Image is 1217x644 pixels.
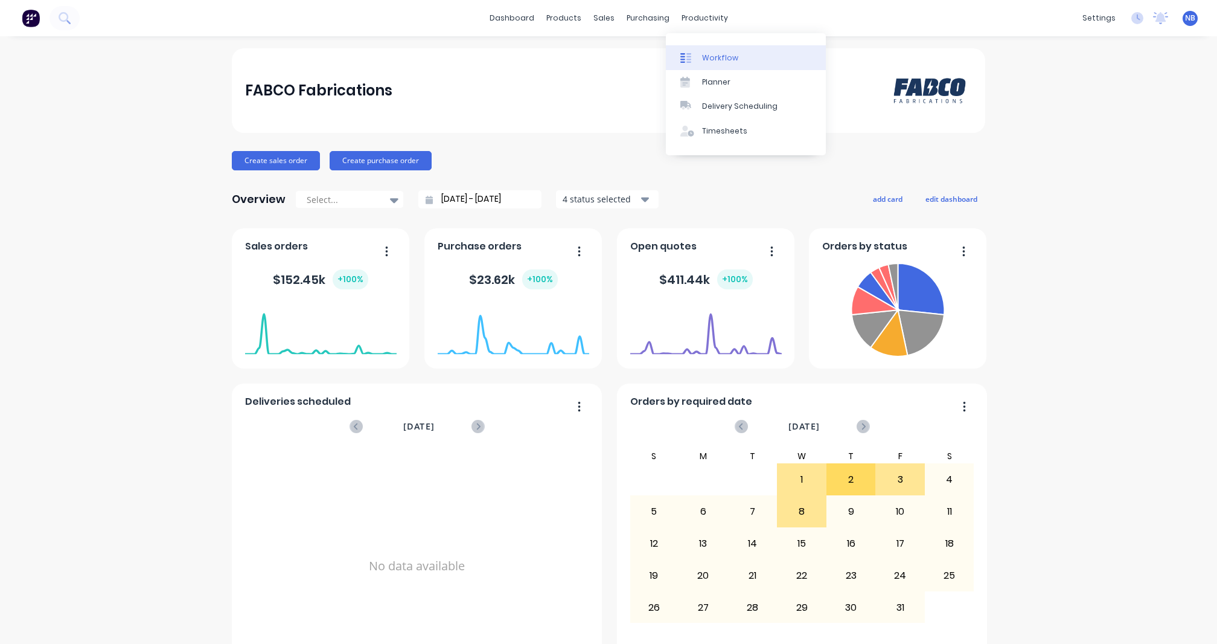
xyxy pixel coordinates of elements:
div: 16 [827,529,875,559]
div: $ 23.62k [469,269,558,289]
div: 2 [827,465,875,495]
div: Workflow [702,53,738,63]
div: 4 [925,465,974,495]
div: 30 [827,593,875,623]
div: Delivery Scheduling [702,101,778,112]
div: 27 [679,593,727,623]
div: settings [1076,9,1122,27]
div: 12 [630,529,679,559]
div: 19 [630,561,679,591]
div: 5 [630,497,679,527]
div: + 100 % [333,269,368,289]
button: 4 status selected [556,190,659,208]
div: 6 [679,497,727,527]
div: 15 [778,529,826,559]
a: Delivery Scheduling [666,94,826,118]
a: Planner [666,70,826,94]
span: [DATE] [788,420,820,433]
div: 11 [925,497,974,527]
div: sales [587,9,621,27]
div: productivity [676,9,734,27]
div: $ 411.44k [659,269,753,289]
div: 26 [630,593,679,623]
div: Timesheets [702,126,747,137]
div: T [728,449,778,463]
div: Overview [232,187,286,211]
div: 9 [827,497,875,527]
a: Timesheets [666,119,826,143]
div: 3 [876,465,924,495]
div: M [679,449,728,463]
div: 14 [729,529,777,559]
span: Deliveries scheduled [245,394,351,409]
a: dashboard [484,9,540,27]
div: F [875,449,925,463]
span: Purchase orders [438,239,522,254]
div: W [777,449,826,463]
div: 8 [778,497,826,527]
div: 20 [679,561,727,591]
div: 13 [679,529,727,559]
div: S [630,449,679,463]
span: Sales orders [245,239,308,254]
div: T [826,449,876,463]
img: FABCO Fabrications [887,65,972,116]
div: products [540,9,587,27]
div: 22 [778,561,826,591]
div: purchasing [621,9,676,27]
a: Workflow [666,45,826,69]
div: 17 [876,529,924,559]
div: 7 [729,497,777,527]
img: Factory [22,9,40,27]
span: NB [1185,13,1195,24]
span: Open quotes [630,239,697,254]
button: edit dashboard [918,191,985,207]
div: Planner [702,77,730,88]
button: Create purchase order [330,151,432,170]
div: 29 [778,593,826,623]
div: S [925,449,974,463]
div: 18 [925,529,974,559]
div: $ 152.45k [273,269,368,289]
button: Create sales order [232,151,320,170]
div: 31 [876,593,924,623]
div: 23 [827,561,875,591]
div: 28 [729,593,777,623]
div: 10 [876,497,924,527]
div: 1 [778,465,826,495]
div: 4 status selected [563,193,639,205]
div: + 100 % [717,269,753,289]
div: FABCO Fabrications [245,79,392,103]
button: add card [865,191,910,207]
div: 25 [925,561,974,591]
span: [DATE] [403,420,435,433]
div: + 100 % [522,269,558,289]
div: 24 [876,561,924,591]
span: Orders by status [822,239,907,254]
div: 21 [729,561,777,591]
